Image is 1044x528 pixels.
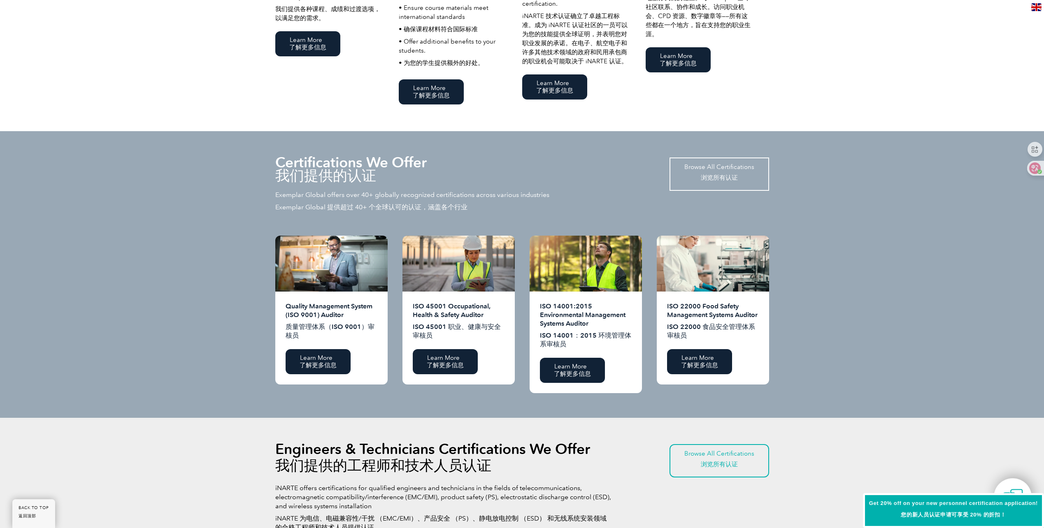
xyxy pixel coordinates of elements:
[540,331,631,348] font: ISO 14001：2015 环境管理体系审核员
[1031,3,1042,11] img: en
[427,361,464,369] font: 了解更多信息
[522,74,587,100] a: Learn More 了解更多信息
[399,59,484,67] font: • 为您的学生提供额外的好处。
[646,47,711,72] a: Learn More 了解更多信息
[275,167,376,184] font: 我们提供的认证
[1002,487,1023,507] img: contact-chat.png
[701,461,738,468] font: 浏览所有认证
[275,442,590,475] h2: Engineers & Technicians Certifications We Offer
[300,361,337,369] font: 了解更多信息
[399,25,478,33] font: • 确保课程材料符合国际标准
[660,60,697,67] font: 了解更多信息
[12,499,55,528] a: BACK TO TOP返回顶部
[19,514,36,519] font: 返回顶部
[901,512,1006,518] font: 您的新人员认证申请可享受 20% 的折扣！
[275,156,434,182] h2: Certifications We Offer
[670,444,769,477] a: Browse All Certifications浏览所有认证
[413,92,450,99] font: 了解更多信息
[399,79,464,104] a: Learn More 了解更多信息
[667,302,759,343] h2: ISO 22000 Food Safety Management Systems Auditor
[275,190,549,215] p: Exemplar Global offers over 40+ globally recognized certifications across various industries
[869,500,1038,518] span: Get 20% off on your new personnel certification application!
[540,358,605,383] a: Learn More 了解更多信息
[413,302,505,343] h2: ISO 45001 Occupational, Health & Safety Auditor
[540,302,632,352] h2: ISO 14001:2015 Environmental Management Systems Auditor
[522,12,628,65] font: iNARTE 技术认证确立了卓越工程标准。成为 iNARTE 认证社区的一员可以为您的技能提供全球证明，并表明您对职业发展的承诺。在电子、航空电子和许多其他技术领域的政府和民用承包商的职业机会可...
[286,323,374,339] font: 质量管理体系（ISO 9001）审核员
[413,323,501,339] font: ISO 45001 职业、健康与安全审核员
[667,323,755,339] font: ISO 22000 食品安全管理体系审核员
[275,203,467,211] font: Exemplar Global 提供超过 40+ 个全球认可的认证，涵盖各个行业
[554,370,591,377] font: 了解更多信息
[667,349,732,374] a: Learn More 了解更多信息
[681,361,718,369] font: 了解更多信息
[413,349,478,374] a: Learn More 了解更多信息
[275,457,491,474] font: 我们提供的工程师和技术人员认证
[670,157,769,191] a: Browse All Certifications浏览所有认证
[286,349,351,374] a: Learn More 了解更多信息
[289,44,326,51] font: 了解更多信息
[536,87,573,94] font: 了解更多信息
[286,302,377,343] h2: Quality Management System (ISO 9001) Auditor
[275,5,380,22] font: 我们提供各种课程、成绩和过渡选项，以满足您的需求。
[275,31,340,56] a: Learn More 了解更多信息
[701,174,738,181] font: 浏览所有认证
